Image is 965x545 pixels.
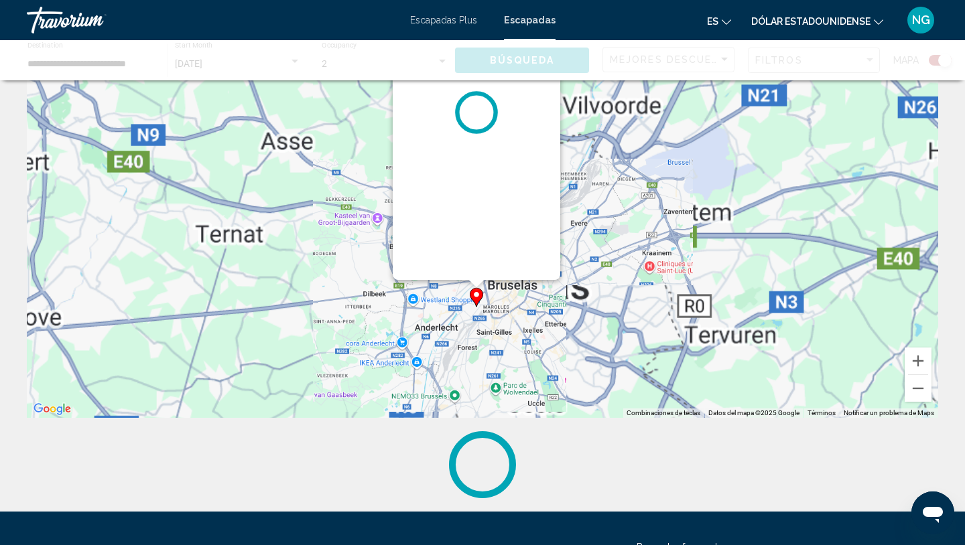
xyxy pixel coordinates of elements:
button: Ampliar [905,347,931,374]
a: Abre esta zona en Google Maps (se abre en una nueva ventana) [30,400,74,418]
button: Menú de usuario [903,6,938,34]
button: Cambiar idioma [707,11,731,31]
a: Escapadas [504,15,556,25]
a: Notificar un problema de Maps [844,409,934,416]
button: Combinaciones de teclas [627,408,700,418]
button: Reducir [905,375,931,402]
font: NG [912,13,930,27]
iframe: Botón para iniciar la ventana de mensajería [911,491,954,534]
img: Google [30,400,74,418]
button: Cambiar moneda [751,11,883,31]
font: Dólar estadounidense [751,16,871,27]
a: Escapadas Plus [410,15,477,25]
span: Datos del mapa ©2025 Google [708,409,799,416]
a: Términos (se abre en una nueva pestaña) [808,409,836,416]
font: es [707,16,718,27]
a: Travorium [27,7,397,33]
